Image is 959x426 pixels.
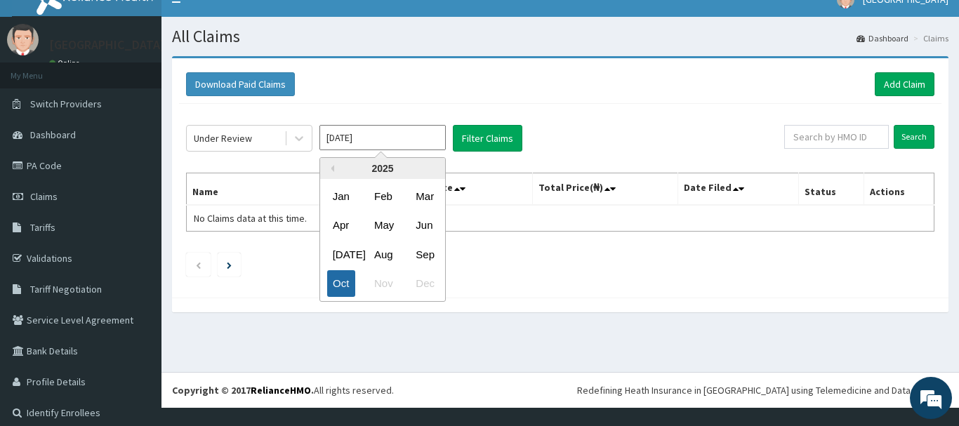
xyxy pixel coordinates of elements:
th: Date Filed [678,173,799,206]
input: Select Month and Year [319,125,446,150]
a: Add Claim [875,72,934,96]
span: Dashboard [30,128,76,141]
img: d_794563401_company_1708531726252_794563401 [26,70,57,105]
span: We're online! [81,125,194,267]
th: Name [187,173,375,206]
div: Choose August 2025 [369,241,397,267]
strong: Copyright © 2017 . [172,384,314,397]
div: Choose July 2025 [327,241,355,267]
div: Choose May 2025 [369,213,397,239]
div: Choose March 2025 [410,183,438,209]
span: Switch Providers [30,98,102,110]
button: Download Paid Claims [186,72,295,96]
div: Under Review [194,131,252,145]
a: Online [49,58,83,68]
div: Chat with us now [73,79,236,97]
a: Next page [227,258,232,271]
th: Total Price(₦) [532,173,678,206]
span: Tariff Negotiation [30,283,102,295]
div: Minimize live chat window [230,7,264,41]
span: No Claims data at this time. [194,212,307,225]
input: Search [894,125,934,149]
a: RelianceHMO [251,384,311,397]
input: Search by HMO ID [784,125,889,149]
img: User Image [7,24,39,55]
textarea: Type your message and hit 'Enter' [7,280,267,329]
th: Status [799,173,864,206]
div: month 2025-10 [320,182,445,298]
p: [GEOGRAPHIC_DATA] [49,39,165,51]
div: Choose September 2025 [410,241,438,267]
div: 2025 [320,158,445,179]
span: Claims [30,190,58,203]
div: Choose June 2025 [410,213,438,239]
footer: All rights reserved. [161,372,959,408]
div: Choose February 2025 [369,183,397,209]
a: Previous page [195,258,201,271]
div: Choose October 2025 [327,271,355,297]
button: Previous Year [327,165,334,172]
button: Filter Claims [453,125,522,152]
div: Choose January 2025 [327,183,355,209]
span: Tariffs [30,221,55,234]
li: Claims [910,32,948,44]
div: Choose April 2025 [327,213,355,239]
th: Actions [864,173,934,206]
a: Dashboard [857,32,908,44]
h1: All Claims [172,27,948,46]
div: Redefining Heath Insurance in [GEOGRAPHIC_DATA] using Telemedicine and Data Science! [577,383,948,397]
